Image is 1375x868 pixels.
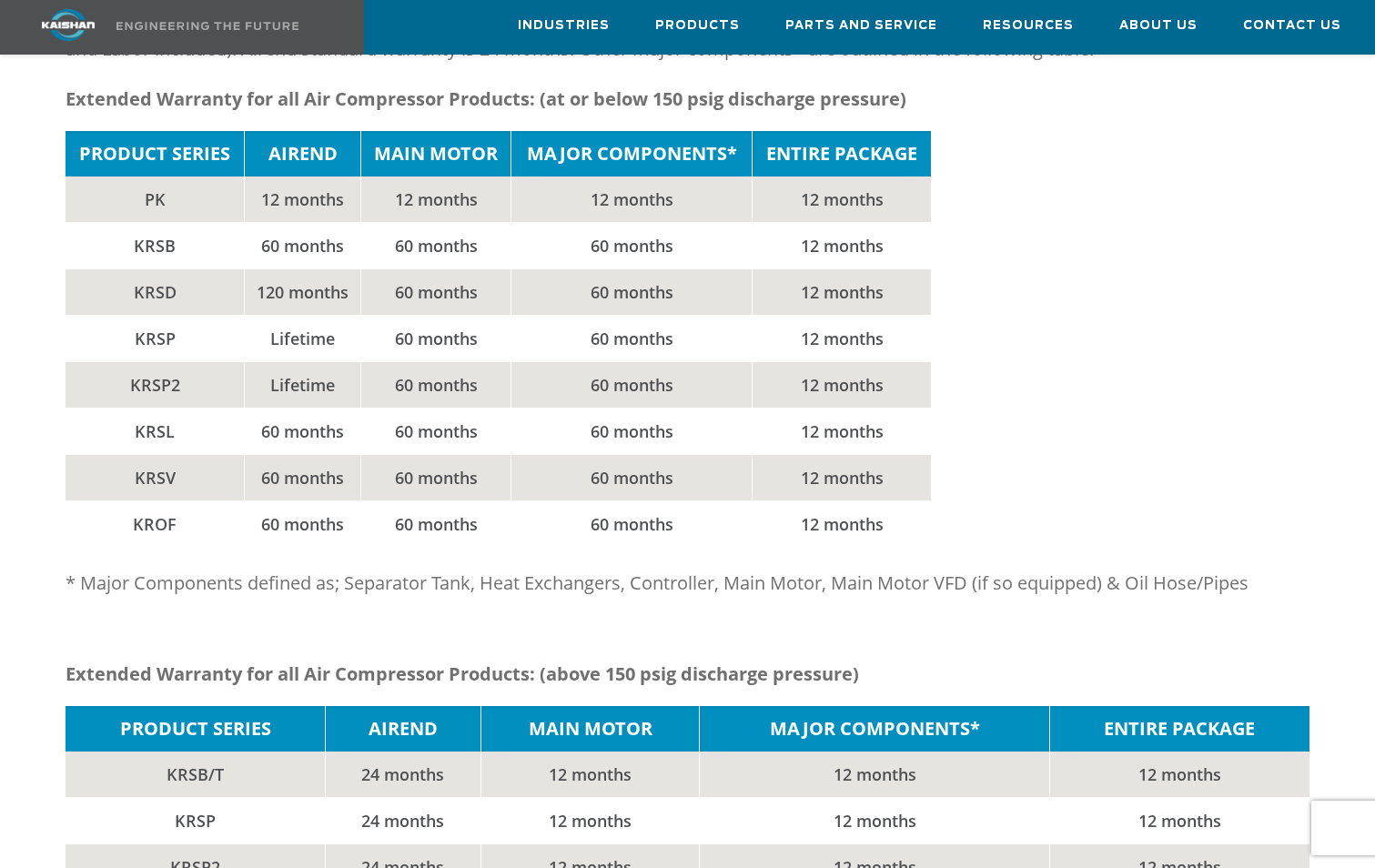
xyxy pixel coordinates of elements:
[1243,1,1341,50] a: Contact Us
[245,455,361,501] td: 60 months
[245,223,361,269] td: 60 months
[753,455,931,501] td: 12 months
[1119,15,1198,36] span: About Us
[66,752,325,798] td: KRSB/T
[245,131,361,177] td: AIREND
[325,798,480,844] td: 24 months
[66,501,244,548] td: KROF
[361,501,511,548] td: 60 months
[785,15,937,36] span: Parts and Service
[753,131,931,177] td: ENTIRE PACKAGE
[361,223,511,269] td: 60 months
[1050,752,1309,798] td: 12 months
[481,706,700,752] td: MAIN MOTOR
[518,1,610,50] a: Industries
[66,661,859,686] strong: Extended Warranty for all Air Compressor Products: (above 150 psig discharge pressure)
[245,362,361,409] td: Lifetime
[116,22,298,30] img: Engineering the future
[511,177,753,223] td: 12 months
[511,409,753,455] td: 60 months
[983,15,1074,36] span: Resources
[245,316,361,362] td: Lifetime
[66,565,1276,601] p: * Major Components defined as; Separator Tank, Heat Exchangers, Controller, Main Motor, Main Moto...
[66,131,244,177] td: PRODUCT SERIES
[361,409,511,455] td: 60 months
[361,455,511,501] td: 60 months
[481,798,700,844] td: 12 months
[66,177,244,223] td: PK
[753,409,931,455] td: 12 months
[66,706,325,752] td: PRODUCT SERIES
[518,15,610,36] span: Industries
[66,316,244,362] td: KRSP
[511,501,753,548] td: 60 months
[361,269,511,316] td: 60 months
[753,362,931,409] td: 12 months
[361,177,511,223] td: 12 months
[66,269,244,316] td: KRSD
[753,269,931,316] td: 12 months
[655,15,740,36] span: Products
[245,269,361,316] td: 120 months
[753,316,931,362] td: 12 months
[66,409,244,455] td: KRSL
[511,131,753,177] td: MAJOR COMPONENTS*
[361,362,511,409] td: 60 months
[1050,706,1309,752] td: ENTIRE PACKAGE
[66,455,244,501] td: KRSV
[753,501,931,548] td: 12 months
[983,1,1074,50] a: Resources
[753,177,931,223] td: 12 months
[66,362,244,409] td: KRSP2
[699,798,1049,844] td: 12 months
[66,223,244,269] td: KRSB
[245,177,361,223] td: 12 months
[511,362,753,409] td: 60 months
[481,752,700,798] td: 12 months
[511,316,753,362] td: 60 months
[655,1,740,50] a: Products
[785,1,937,50] a: Parts and Service
[66,86,906,111] strong: Extended Warranty for all Air Compressor Products: (at or below 150 psig discharge pressure)
[361,131,511,177] td: MAIN MOTOR
[325,752,480,798] td: 24 months
[325,706,480,752] td: AIREND
[1243,15,1341,36] span: Contact Us
[245,409,361,455] td: 60 months
[361,316,511,362] td: 60 months
[753,223,931,269] td: 12 months
[245,501,361,548] td: 60 months
[511,269,753,316] td: 60 months
[511,223,753,269] td: 60 months
[699,706,1049,752] td: MAJOR COMPONENTS*
[699,752,1049,798] td: 12 months
[1050,798,1309,844] td: 12 months
[66,798,325,844] td: KRSP
[511,455,753,501] td: 60 months
[1119,1,1198,50] a: About Us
